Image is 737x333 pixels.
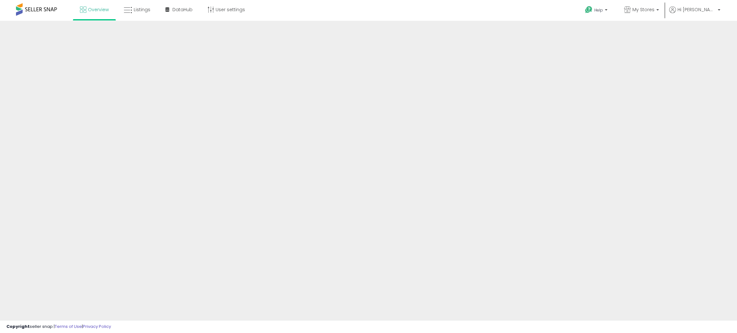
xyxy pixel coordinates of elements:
[134,6,150,13] span: Listings
[88,6,109,13] span: Overview
[669,6,720,21] a: Hi [PERSON_NAME]
[172,6,193,13] span: DataHub
[594,7,603,13] span: Help
[585,6,593,14] i: Get Help
[678,6,716,13] span: Hi [PERSON_NAME]
[580,1,614,21] a: Help
[632,6,654,13] span: My Stores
